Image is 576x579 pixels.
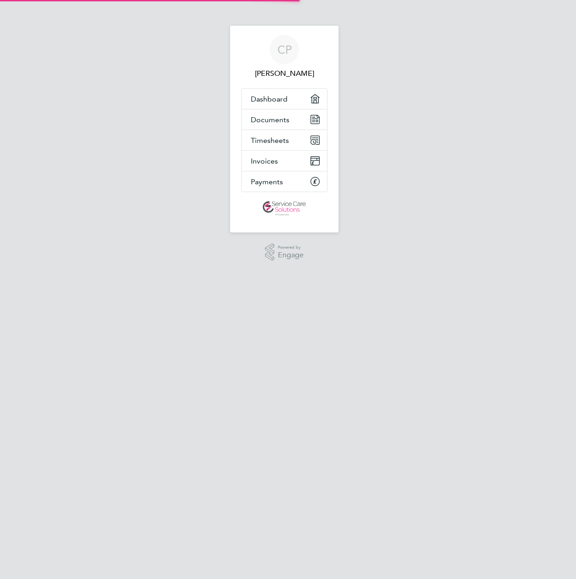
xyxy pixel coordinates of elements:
[251,177,283,186] span: Payments
[242,151,327,171] a: Invoices
[241,68,328,79] span: Colin Paton
[242,171,327,192] a: Payments
[278,244,304,251] span: Powered by
[265,244,304,261] a: Powered byEngage
[263,201,306,216] img: servicecare-logo-retina.png
[251,157,278,165] span: Invoices
[251,115,289,124] span: Documents
[242,130,327,150] a: Timesheets
[241,201,328,216] a: Go to home page
[242,89,327,109] a: Dashboard
[251,95,288,103] span: Dashboard
[242,109,327,130] a: Documents
[277,44,292,56] span: CP
[230,26,339,233] nav: Main navigation
[251,136,289,145] span: Timesheets
[241,35,328,79] a: CP[PERSON_NAME]
[278,251,304,259] span: Engage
